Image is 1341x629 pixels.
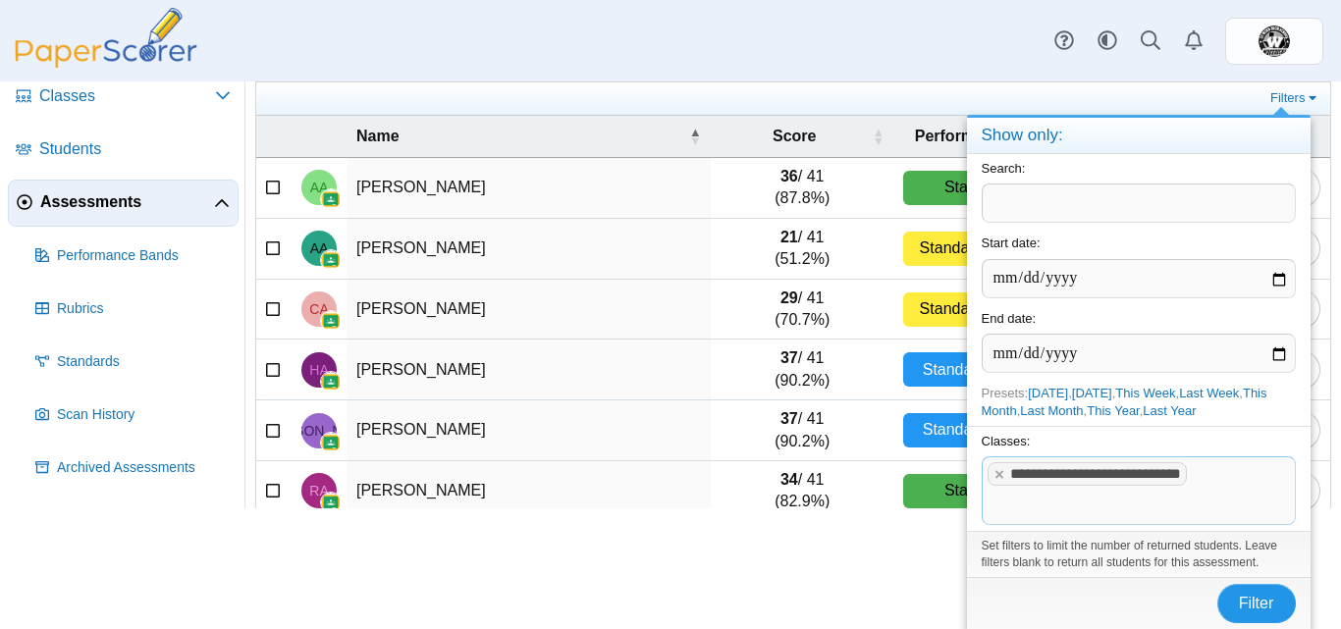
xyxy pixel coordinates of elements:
span: Name [356,126,685,147]
img: googleClassroom-logo.png [321,433,341,452]
a: Assessments [8,180,239,227]
a: Scan History [27,392,239,439]
span: Presets: , , , , , , , [982,386,1267,418]
label: Search: [982,161,1026,176]
span: Assessments [40,191,214,213]
span: RICARDO AGUINAGA [309,484,328,498]
span: CHRISTOPHER AGUILAR [309,302,328,316]
td: / 41 (70.7%) [711,280,894,341]
div: Standard Met [903,474,1079,508]
span: EDUARDO HURTADO [1259,26,1290,57]
td: [PERSON_NAME] [347,400,711,461]
h4: Show only: [967,118,1311,154]
b: 21 [780,229,798,245]
tags: ​ [982,456,1296,525]
img: googleClassroom-logo.png [321,311,341,331]
span: Score : Activate to sort [872,127,884,146]
a: Students [8,127,239,174]
div: Start date: [967,229,1311,303]
b: 34 [780,471,798,488]
a: [DATE] [1028,386,1068,400]
span: AALYAH AGUILAR [310,181,329,194]
span: Archived Assessments [57,458,231,478]
div: Classes: [967,426,1311,531]
img: ps.xvvVYnLikkKREtVi [1259,26,1290,57]
a: Classes [8,74,239,121]
a: This Year [1087,403,1140,418]
td: / 41 (90.2%) [711,340,894,400]
span: Rubrics [57,299,231,319]
a: ps.xvvVYnLikkKREtVi [1225,18,1323,65]
td: [PERSON_NAME] [347,280,711,341]
span: Standards [57,352,231,372]
span: Students [39,138,231,160]
b: 29 [780,289,798,306]
span: Performance Bands [57,246,231,266]
button: Filter [1217,584,1296,623]
span: Score [721,126,869,147]
td: [PERSON_NAME] [347,219,711,280]
img: googleClassroom-logo.png [321,189,341,209]
a: Last Year [1143,403,1196,418]
span: Filter [1239,595,1274,611]
a: Last Week [1179,386,1239,400]
span: Classes [39,85,215,107]
div: Standard Nearly Met [903,292,1079,327]
a: [DATE] [1072,386,1112,400]
div: Standard Met [903,171,1079,205]
img: googleClassroom-logo.png [321,372,341,392]
div: Standard Nearly Met [903,232,1079,266]
x: remove tag [992,468,1008,481]
a: Filters [1265,88,1325,108]
a: Alerts [1172,20,1215,63]
div: End date: [967,304,1311,379]
div: Set filters to limit the number of returned students. Leave filters blank to return all students ... [967,531,1311,577]
span: HECTOR AGUILAR [309,363,328,377]
td: [PERSON_NAME] [347,461,711,522]
b: 36 [780,168,798,184]
img: PaperScorer [8,8,204,68]
span: Scan History [57,405,231,425]
a: This Month [982,386,1267,418]
td: / 41 (87.8%) [711,158,894,219]
td: / 41 (82.9%) [711,461,894,522]
a: Rubrics [27,286,239,333]
td: / 41 (51.2%) [711,219,894,280]
img: googleClassroom-logo.png [321,493,341,512]
b: 37 [780,410,798,427]
span: Name : Activate to invert sorting [689,127,701,146]
div: Standard Exceeded [903,352,1079,387]
a: Performance Bands [27,233,239,280]
a: PaperScorer [8,54,204,71]
td: / 41 (90.2%) [711,400,894,461]
td: [PERSON_NAME] [347,340,711,400]
a: Standards [27,339,239,386]
a: Last Month [1020,403,1083,418]
span: AUBREY AGUILAR [310,241,329,255]
a: This Week [1115,386,1175,400]
b: 37 [780,349,798,366]
td: [PERSON_NAME] [347,158,711,219]
span: JOE AGUILERA [262,424,375,438]
img: googleClassroom-logo.png [321,250,341,270]
span: Performance band [903,126,1063,147]
div: Standard Exceeded [903,413,1079,447]
a: Archived Assessments [27,445,239,492]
